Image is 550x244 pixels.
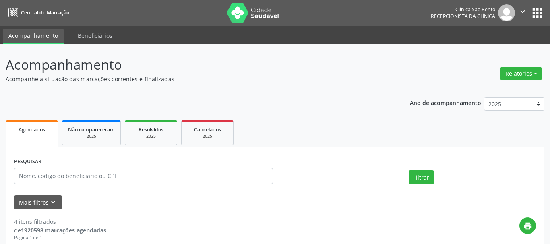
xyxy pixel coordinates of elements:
[515,4,530,21] button: 
[68,133,115,139] div: 2025
[131,133,171,139] div: 2025
[6,75,383,83] p: Acompanhe a situação das marcações correntes e finalizadas
[14,195,62,209] button: Mais filtroskeyboard_arrow_down
[498,4,515,21] img: img
[3,29,64,44] a: Acompanhamento
[14,156,41,168] label: PESQUISAR
[431,13,495,20] span: Recepcionista da clínica
[410,97,481,107] p: Ano de acompanhamento
[6,55,383,75] p: Acompanhamento
[21,226,106,234] strong: 1920598 marcações agendadas
[49,198,58,207] i: keyboard_arrow_down
[14,226,106,234] div: de
[519,217,536,234] button: print
[409,170,434,184] button: Filtrar
[19,126,45,133] span: Agendados
[68,126,115,133] span: Não compareceram
[14,168,273,184] input: Nome, código do beneficiário ou CPF
[6,6,69,19] a: Central de Marcação
[139,126,163,133] span: Resolvidos
[194,126,221,133] span: Cancelados
[523,221,532,230] i: print
[518,7,527,16] i: 
[431,6,495,13] div: Clinica Sao Bento
[530,6,544,20] button: apps
[14,234,106,241] div: Página 1 de 1
[21,9,69,16] span: Central de Marcação
[500,67,542,80] button: Relatórios
[187,133,227,139] div: 2025
[72,29,118,43] a: Beneficiários
[14,217,106,226] div: 4 itens filtrados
